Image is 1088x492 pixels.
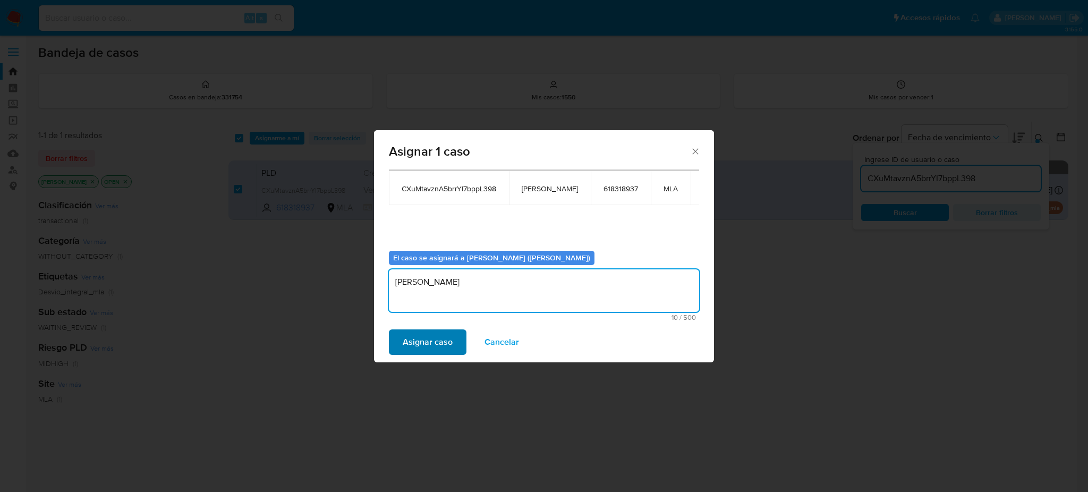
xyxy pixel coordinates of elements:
[389,145,690,158] span: Asignar 1 caso
[603,184,638,193] span: 618318937
[402,184,496,193] span: CXuMtavznA5brrYI7bppL398
[664,184,678,193] span: MLA
[484,330,519,354] span: Cancelar
[392,314,696,321] span: Máximo 500 caracteres
[393,252,590,263] b: El caso se asignará a [PERSON_NAME] ([PERSON_NAME])
[522,184,578,193] span: [PERSON_NAME]
[374,130,714,362] div: assign-modal
[403,330,453,354] span: Asignar caso
[471,329,533,355] button: Cancelar
[389,329,466,355] button: Asignar caso
[389,269,699,312] textarea: [PERSON_NAME]
[690,146,700,156] button: Cerrar ventana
